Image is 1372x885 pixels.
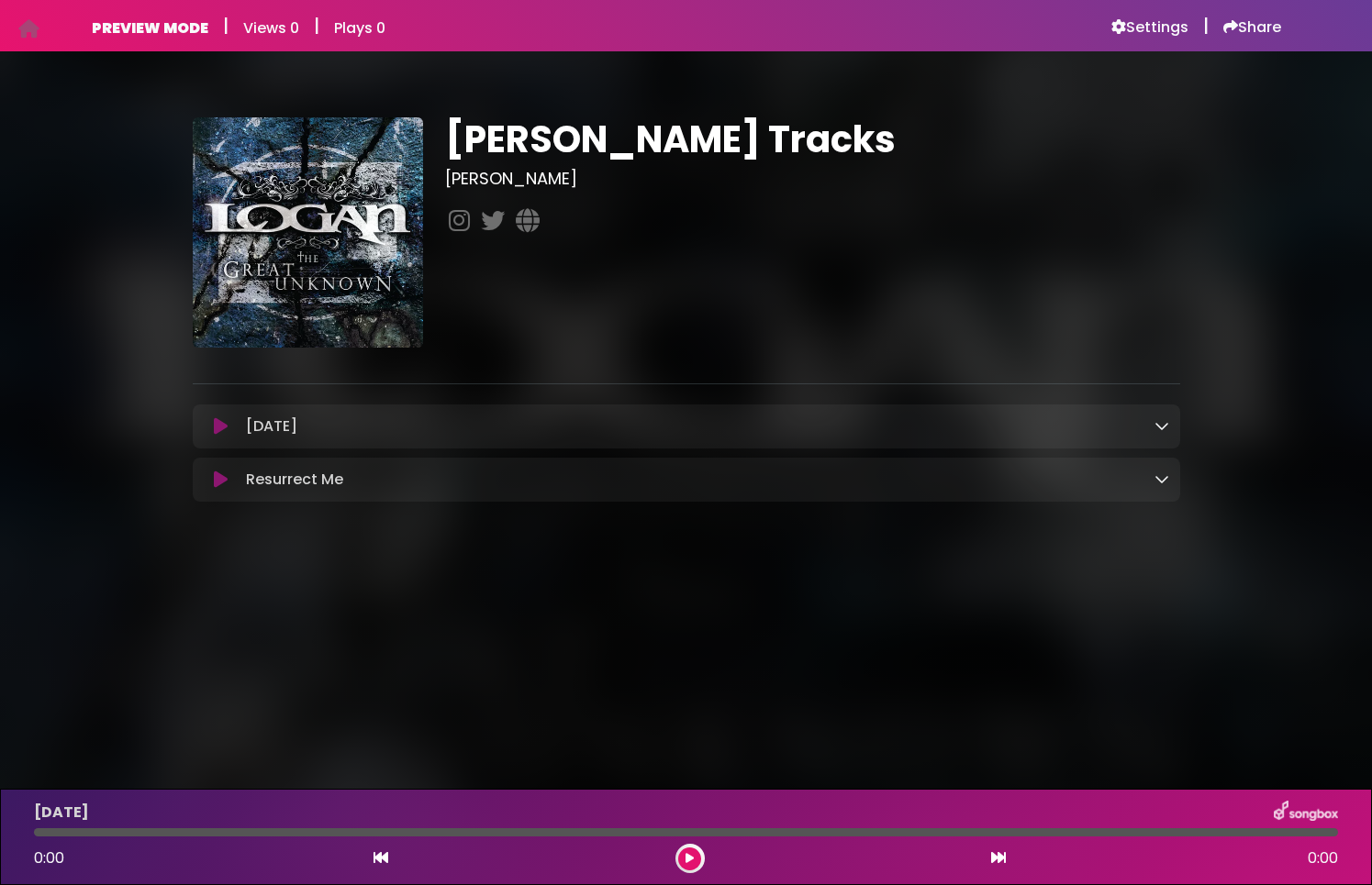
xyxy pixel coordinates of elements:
[1111,18,1188,37] a: Settings
[223,15,229,37] h5: |
[92,19,208,37] h6: PREVIEW MODE
[243,19,299,37] h6: Views 0
[314,15,319,37] h5: |
[193,117,423,348] img: BJrwwqz8Tyap9ZCNu4j0
[445,169,1180,189] h3: [PERSON_NAME]
[1203,15,1209,37] h5: |
[334,19,385,37] h6: Plays 0
[445,117,1180,161] h1: [PERSON_NAME] Tracks
[1223,18,1281,37] a: Share
[246,415,297,437] p: [DATE]
[246,469,343,491] p: Resurrect Me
